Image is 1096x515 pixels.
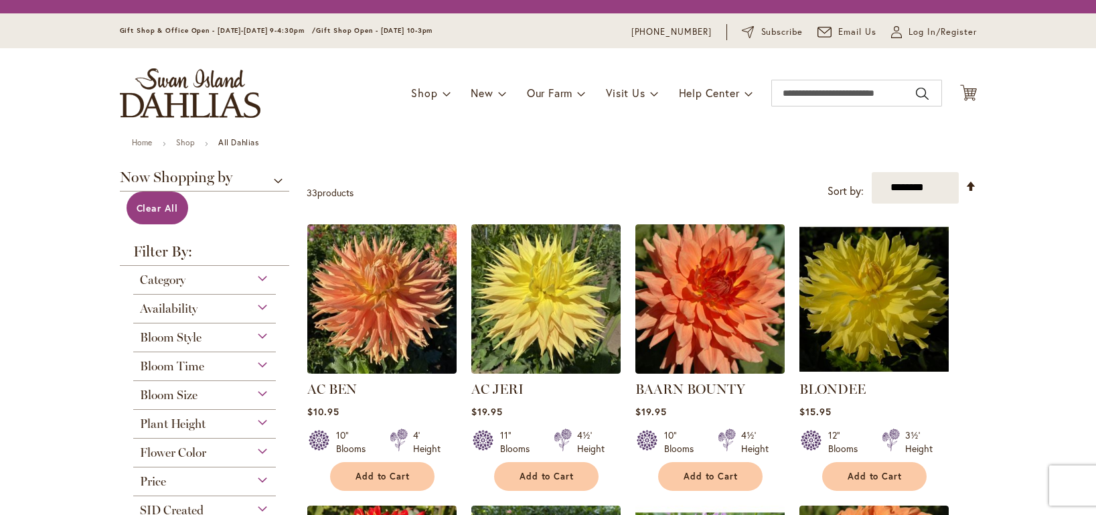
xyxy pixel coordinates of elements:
[471,405,503,418] span: $19.95
[330,462,435,491] button: Add to Cart
[140,474,166,489] span: Price
[799,381,866,397] a: BLONDEE
[120,244,290,266] strong: Filter By:
[848,471,903,482] span: Add to Cart
[413,429,441,455] div: 4' Height
[316,26,433,35] span: Gift Shop Open - [DATE] 10-3pm
[120,170,290,192] span: Now Shopping by
[137,202,179,214] span: Clear All
[891,25,977,39] a: Log In/Register
[140,330,202,345] span: Bloom Style
[658,462,763,491] button: Add to Cart
[905,429,933,455] div: 3½' Height
[761,25,803,39] span: Subscribe
[909,25,977,39] span: Log In/Register
[828,179,864,204] label: Sort by:
[307,182,354,204] p: products
[838,25,876,39] span: Email Us
[631,25,712,39] a: [PHONE_NUMBER]
[635,381,745,397] a: BAARN BOUNTY
[828,429,866,455] div: 12" Blooms
[822,462,927,491] button: Add to Cart
[120,68,260,118] a: store logo
[664,429,702,455] div: 10" Blooms
[520,471,574,482] span: Add to Cart
[494,462,599,491] button: Add to Cart
[799,224,949,374] img: Blondee
[635,224,785,374] img: Baarn Bounty
[471,224,621,374] img: AC Jeri
[140,417,206,431] span: Plant Height
[140,273,185,287] span: Category
[120,26,317,35] span: Gift Shop & Office Open - [DATE]-[DATE] 9-4:30pm /
[307,364,457,376] a: AC BEN
[817,25,876,39] a: Email Us
[411,86,437,100] span: Shop
[742,25,803,39] a: Subscribe
[307,381,357,397] a: AC BEN
[218,137,259,147] strong: All Dahlias
[606,86,645,100] span: Visit Us
[684,471,738,482] span: Add to Cart
[132,137,153,147] a: Home
[679,86,740,100] span: Help Center
[527,86,572,100] span: Our Farm
[140,301,198,316] span: Availability
[127,192,189,224] a: Clear All
[140,359,204,374] span: Bloom Time
[140,445,206,460] span: Flower Color
[336,429,374,455] div: 10" Blooms
[500,429,538,455] div: 11" Blooms
[577,429,605,455] div: 4½' Height
[176,137,195,147] a: Shop
[799,364,949,376] a: Blondee
[799,405,832,418] span: $15.95
[307,405,339,418] span: $10.95
[471,381,524,397] a: AC JERI
[471,364,621,376] a: AC Jeri
[635,364,785,376] a: Baarn Bounty
[916,83,928,104] button: Search
[356,471,410,482] span: Add to Cart
[471,86,493,100] span: New
[307,224,457,374] img: AC BEN
[635,405,667,418] span: $19.95
[741,429,769,455] div: 4½' Height
[307,186,317,199] span: 33
[140,388,198,402] span: Bloom Size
